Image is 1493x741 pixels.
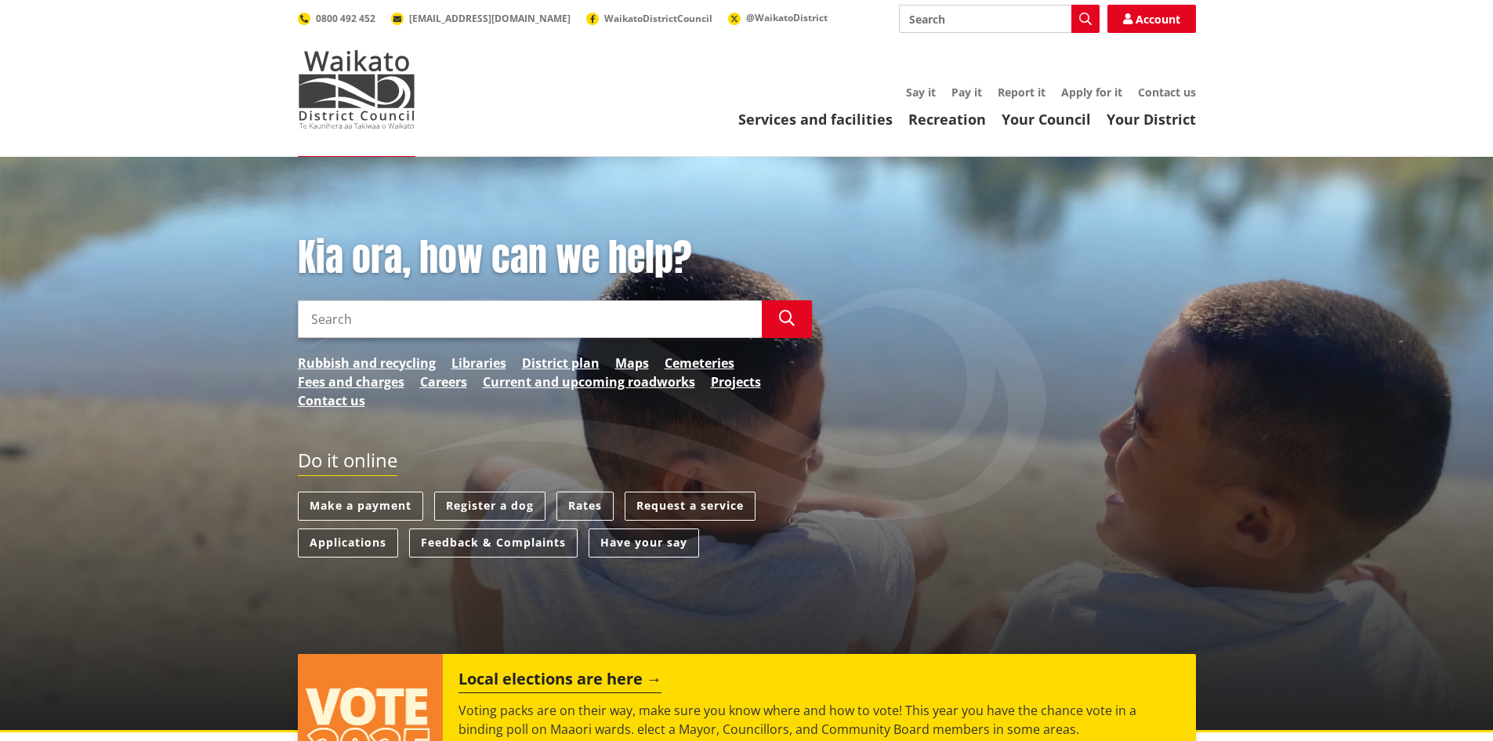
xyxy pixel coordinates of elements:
h1: Kia ora, how can we help? [298,235,812,281]
a: Libraries [451,354,506,372]
a: Applications [298,529,398,558]
a: Careers [420,372,467,391]
a: Make a payment [298,492,423,521]
input: Search input [899,5,1100,33]
img: Waikato District Council - Te Kaunihera aa Takiwaa o Waikato [298,50,415,129]
a: 0800 492 452 [298,12,375,25]
a: [EMAIL_ADDRESS][DOMAIN_NAME] [391,12,571,25]
a: Current and upcoming roadworks [483,372,695,391]
h2: Do it online [298,449,397,477]
a: Recreation [908,110,986,129]
a: Rubbish and recycling [298,354,436,372]
a: Maps [615,354,649,372]
a: Your District [1107,110,1196,129]
a: Account [1107,5,1196,33]
a: Projects [711,372,761,391]
a: Pay it [951,85,982,100]
span: WaikatoDistrictCouncil [604,12,712,25]
a: Request a service [625,492,756,521]
span: 0800 492 452 [316,12,375,25]
a: Feedback & Complaints [409,529,578,558]
a: Have your say [589,529,699,558]
a: WaikatoDistrictCouncil [586,12,712,25]
a: Report it [998,85,1045,100]
a: Register a dog [434,492,545,521]
a: Services and facilities [738,110,893,129]
a: District plan [522,354,600,372]
a: Cemeteries [665,354,734,372]
span: [EMAIL_ADDRESS][DOMAIN_NAME] [409,12,571,25]
a: Fees and charges [298,372,404,391]
span: @WaikatoDistrict [746,11,828,24]
a: @WaikatoDistrict [728,11,828,24]
a: Your Council [1002,110,1091,129]
a: Apply for it [1061,85,1122,100]
a: Say it [906,85,936,100]
p: Voting packs are on their way, make sure you know where and how to vote! This year you have the c... [458,701,1180,739]
a: Rates [556,492,614,521]
input: Search input [298,300,762,338]
h2: Local elections are here [458,670,661,693]
a: Contact us [298,391,365,410]
a: Contact us [1138,85,1196,100]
